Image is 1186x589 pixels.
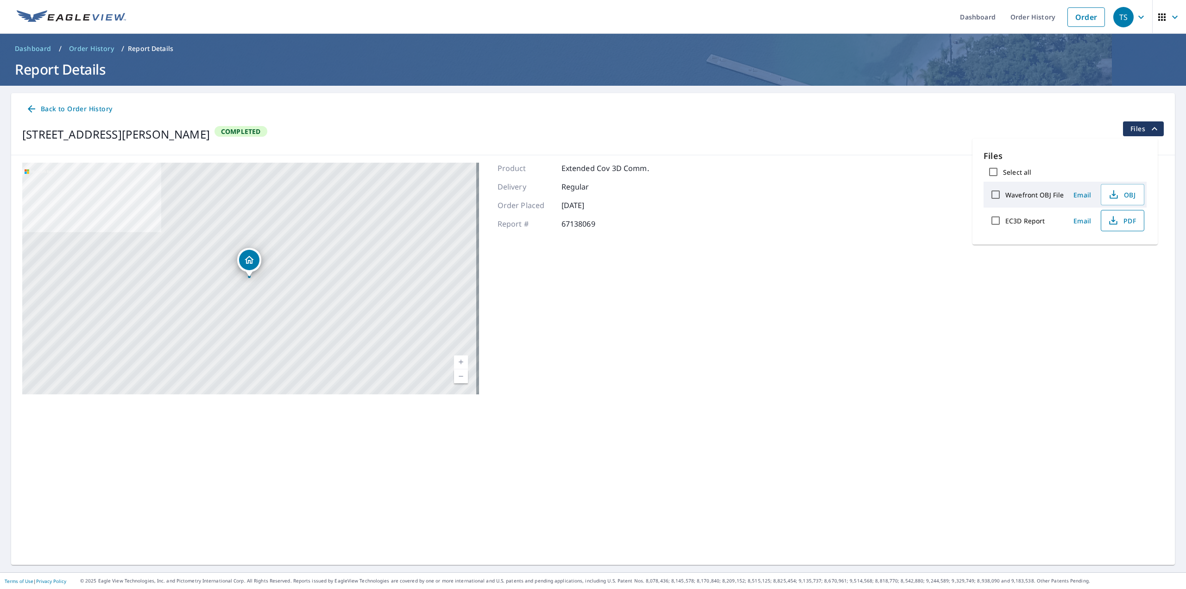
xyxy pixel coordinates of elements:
a: Current Level 17, Zoom Out [454,369,468,383]
a: Privacy Policy [36,578,66,584]
span: Dashboard [15,44,51,53]
span: Files [1130,123,1160,134]
p: Delivery [498,181,553,192]
span: OBJ [1107,189,1136,200]
li: / [59,43,62,54]
h1: Report Details [11,60,1175,79]
a: Order History [65,41,118,56]
p: Order Placed [498,200,553,211]
li: / [121,43,124,54]
p: Files [984,150,1147,162]
p: © 2025 Eagle View Technologies, Inc. and Pictometry International Corp. All Rights Reserved. Repo... [80,577,1181,584]
div: [STREET_ADDRESS][PERSON_NAME] [22,126,210,143]
p: Report # [498,218,553,229]
label: EC3D Report [1005,216,1045,225]
p: Extended Cov 3D Comm. [561,163,649,174]
span: Order History [69,44,114,53]
p: Regular [561,181,617,192]
nav: breadcrumb [11,41,1175,56]
span: PDF [1107,215,1136,226]
a: Current Level 17, Zoom In [454,355,468,369]
button: Email [1067,188,1097,202]
button: PDF [1101,210,1144,231]
span: Completed [215,127,266,136]
a: Terms of Use [5,578,33,584]
label: Wavefront OBJ File [1005,190,1064,199]
label: Select all [1003,168,1031,177]
p: Report Details [128,44,173,53]
p: | [5,578,66,584]
span: Email [1071,190,1093,199]
img: EV Logo [17,10,126,24]
a: Dashboard [11,41,55,56]
p: 67138069 [561,218,617,229]
p: [DATE] [561,200,617,211]
button: filesDropdownBtn-67138069 [1123,121,1164,136]
a: Order [1067,7,1105,27]
p: Product [498,163,553,174]
div: TS [1113,7,1134,27]
a: Back to Order History [22,101,116,118]
span: Email [1071,216,1093,225]
div: Dropped pin, building 1, Residential property, 36 192nd St Baldwin, WI 54002 [237,248,261,277]
button: Email [1067,214,1097,228]
span: Back to Order History [26,103,112,115]
button: OBJ [1101,184,1144,205]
